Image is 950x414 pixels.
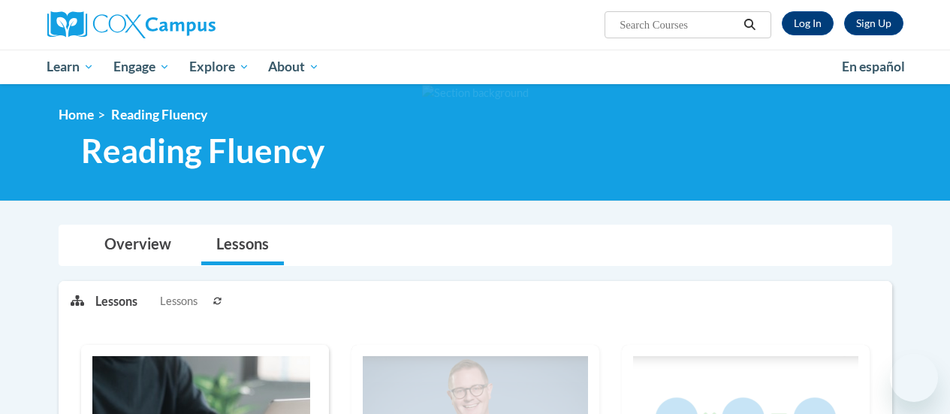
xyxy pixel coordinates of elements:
[618,16,738,34] input: Search Courses
[738,16,761,34] button: Search
[38,50,104,84] a: Learn
[782,11,834,35] a: Log In
[268,58,319,76] span: About
[104,50,179,84] a: Engage
[160,293,198,310] span: Lessons
[47,11,216,38] img: Cox Campus
[422,85,529,101] img: Section background
[890,354,938,402] iframe: Button to launch messaging window
[844,11,903,35] a: Register
[842,59,905,74] span: En español
[113,58,170,76] span: Engage
[179,50,259,84] a: Explore
[89,225,186,265] a: Overview
[36,50,915,84] div: Main menu
[81,131,324,171] span: Reading Fluency
[47,11,318,38] a: Cox Campus
[111,107,207,122] span: Reading Fluency
[95,293,137,310] p: Lessons
[59,107,94,122] a: Home
[832,51,915,83] a: En español
[201,225,284,265] a: Lessons
[189,58,249,76] span: Explore
[47,58,94,76] span: Learn
[258,50,329,84] a: About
